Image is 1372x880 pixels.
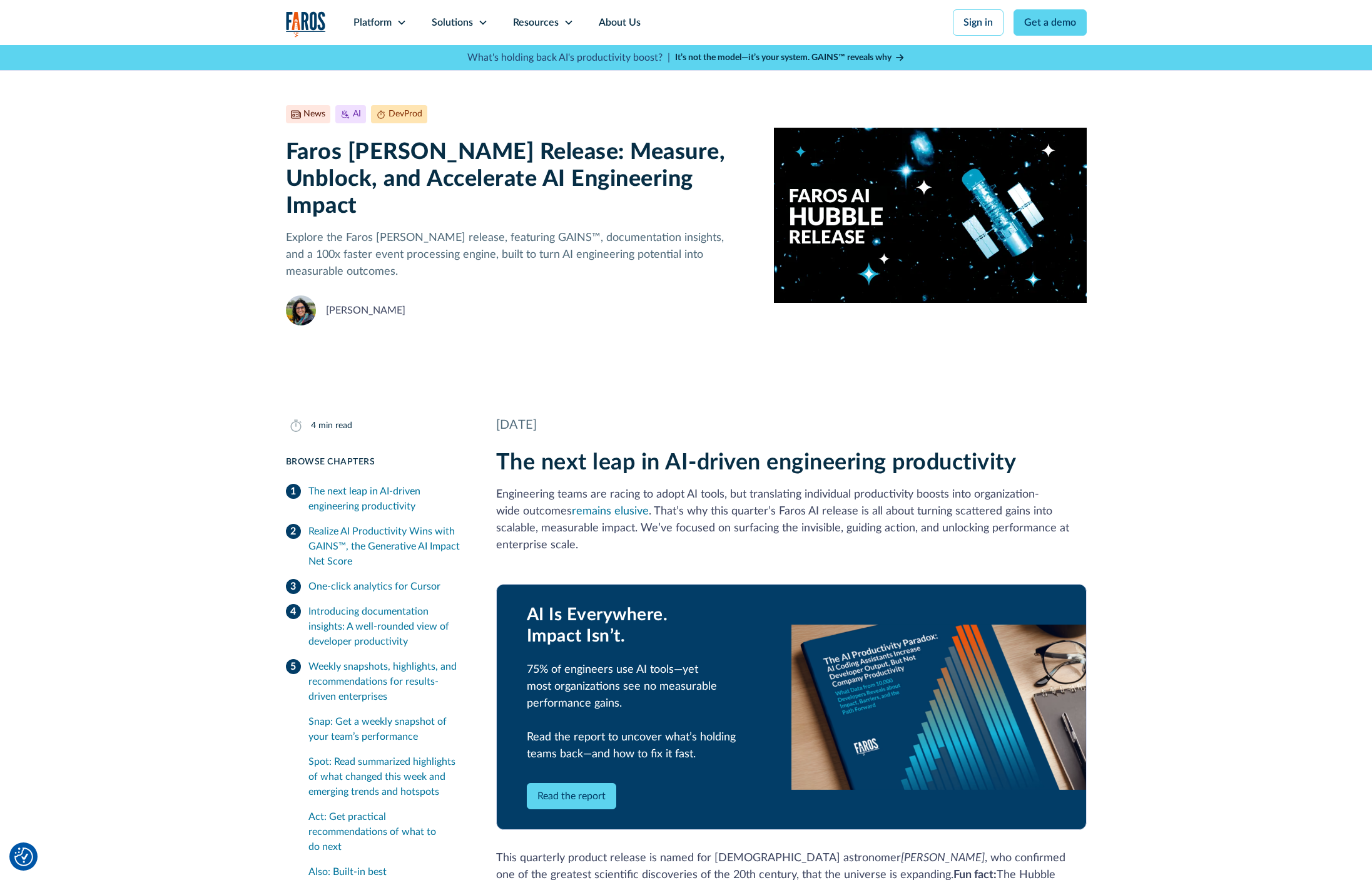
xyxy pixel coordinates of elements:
p: Explore the Faros [PERSON_NAME] release, featuring GAINS™, documentation insights, and a 100x fas... [286,230,755,280]
a: Get a demo [1014,9,1087,36]
img: The text Faros AI Hubble Release over an image of the Hubble telescope in a dark galaxy where som... [774,105,1086,325]
div: AI [353,108,361,121]
a: Spot: Read summarized highlights of what changed this week and emerging trends and hotspots [308,749,466,804]
div: 75% of engineers use AI tools—yet most organizations see no measurable performance gains. Read th... [527,662,761,763]
p: Engineering teams are racing to adopt AI tools, but translating individual productivity boosts in... [496,486,1087,554]
div: Resources [513,15,559,30]
div: [PERSON_NAME] [326,303,405,318]
p: What's holding back AI's productivity boost? | [467,50,670,65]
div: Platform [353,15,392,30]
a: The next leap in AI-driven engineering productivity [286,479,466,519]
div: [DATE] [496,416,1087,434]
a: Weekly snapshots, highlights, and recommendations for results-driven enterprises [286,654,466,709]
h2: The next leap in AI-driven engineering productivity [496,449,1087,476]
img: AI Productivity Paradox Report 2025 [791,625,1086,790]
img: Naomi Lurie [286,295,316,325]
div: Realize AI Productivity Wins with GAINS™, the Generative AI Impact Net Score [308,524,466,569]
a: One-click analytics for Cursor [286,574,466,599]
a: Act: Get practical recommendations of what to do next [308,804,466,859]
div: AI Is Everywhere. Impact Isn’t. [527,605,761,647]
em: [PERSON_NAME] [901,852,985,864]
a: Introducing documentation insights: A well-rounded view of developer productivity [286,599,466,654]
img: Logo of the analytics and reporting company Faros. [286,11,326,37]
strong: It’s not the model—it’s your system. GAINS™ reveals why [675,53,892,62]
div: News [303,108,325,121]
div: Act: Get practical recommendations of what to do next [308,809,466,854]
div: Introducing documentation insights: A well-rounded view of developer productivity [308,604,466,649]
h1: Faros [PERSON_NAME] Release: Measure, Unblock, and Accelerate AI Engineering Impact [286,139,755,220]
div: min read [318,419,352,432]
div: The next leap in AI-driven engineering productivity [308,484,466,514]
div: Spot: Read summarized highlights of what changed this week and emerging trends and hotspots [308,754,466,799]
div: Browse Chapters [286,456,466,469]
button: Cookie Settings [14,847,33,866]
div: One-click analytics for Cursor [308,579,440,594]
a: remains elusive [572,506,649,517]
a: Realize AI Productivity Wins with GAINS™, the Generative AI Impact Net Score [286,519,466,574]
a: Sign in [953,9,1004,36]
img: Revisit consent button [14,847,33,866]
a: home [286,11,326,37]
div: 4 [311,419,316,432]
div: DevProd [389,108,422,121]
a: Read the report [527,783,616,809]
div: Solutions [432,15,473,30]
a: Snap: Get a weekly snapshot of your team’s performance [308,709,466,749]
a: It’s not the model—it’s your system. GAINS™ reveals why [675,51,905,64]
div: Weekly snapshots, highlights, and recommendations for results-driven enterprises [308,659,466,704]
div: Snap: Get a weekly snapshot of your team’s performance [308,714,466,744]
